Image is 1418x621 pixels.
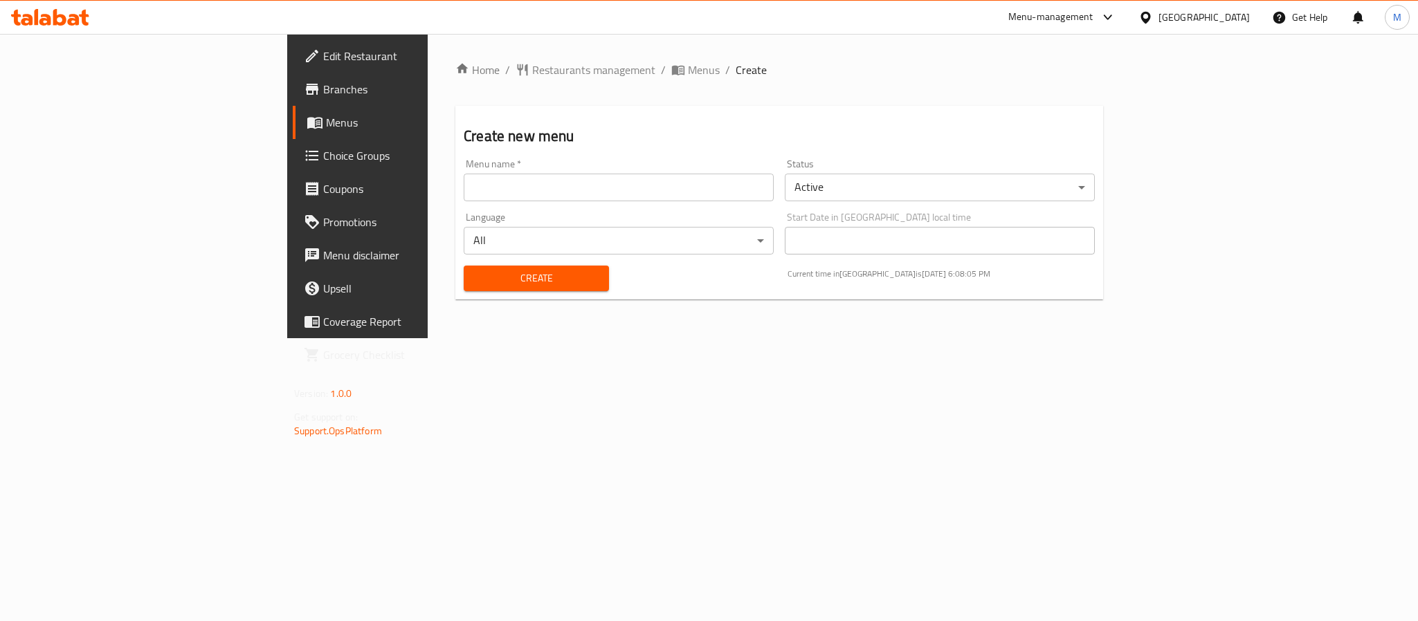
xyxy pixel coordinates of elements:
[323,147,513,164] span: Choice Groups
[323,247,513,263] span: Menu disclaimer
[788,268,1095,280] p: Current time in [GEOGRAPHIC_DATA] is [DATE] 6:08:05 PM
[330,384,352,402] span: 1.0.0
[293,205,524,239] a: Promotions
[294,384,328,402] span: Version:
[293,338,524,371] a: Grocery Checklist
[293,272,524,305] a: Upsell
[323,280,513,297] span: Upsell
[323,180,513,197] span: Coupons
[688,62,720,78] span: Menus
[464,126,1095,147] h2: Create new menu
[464,174,774,201] input: Please enter Menu name
[323,48,513,64] span: Edit Restaurant
[323,346,513,363] span: Grocery Checklist
[294,408,358,426] span: Get support on:
[293,73,524,106] a: Branches
[785,174,1095,201] div: Active
[455,62,1103,78] nav: breadcrumb
[671,62,720,78] a: Menus
[323,214,513,230] span: Promotions
[326,114,513,131] span: Menus
[323,81,513,98] span: Branches
[293,172,524,205] a: Coupons
[293,239,524,272] a: Menu disclaimer
[516,62,655,78] a: Restaurants management
[293,305,524,338] a: Coverage Report
[323,313,513,330] span: Coverage Report
[1158,10,1250,25] div: [GEOGRAPHIC_DATA]
[1393,10,1401,25] span: M
[293,139,524,172] a: Choice Groups
[293,106,524,139] a: Menus
[1008,9,1093,26] div: Menu-management
[293,39,524,73] a: Edit Restaurant
[464,227,774,254] div: All
[736,62,767,78] span: Create
[532,62,655,78] span: Restaurants management
[464,266,609,291] button: Create
[725,62,730,78] li: /
[661,62,666,78] li: /
[294,422,382,440] a: Support.OpsPlatform
[475,270,598,287] span: Create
